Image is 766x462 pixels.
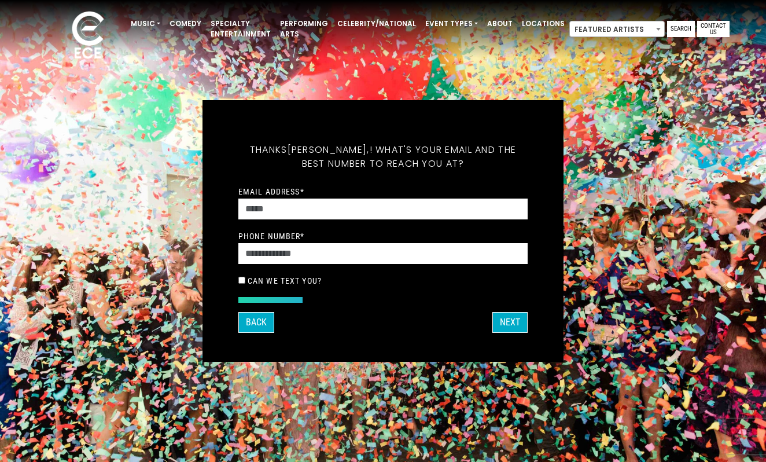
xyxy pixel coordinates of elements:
span: Featured Artists [569,21,665,37]
a: Search [667,21,695,37]
a: Specialty Entertainment [206,14,275,44]
label: Phone Number [238,231,305,241]
label: Email Address [238,186,304,197]
span: Featured Artists [570,21,664,38]
img: ece_new_logo_whitev2-1.png [59,8,117,64]
h5: Thanks ! What's your email and the best number to reach you at? [238,129,528,185]
label: Can we text you? [248,276,322,286]
a: Music [126,14,165,34]
a: Performing Arts [275,14,333,44]
a: Contact Us [697,21,730,37]
span: [PERSON_NAME], [288,143,370,156]
a: Celebrity/National [333,14,421,34]
a: Locations [517,14,569,34]
button: Next [492,312,528,333]
a: About [483,14,517,34]
a: Comedy [165,14,206,34]
button: Back [238,312,274,333]
a: Event Types [421,14,483,34]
